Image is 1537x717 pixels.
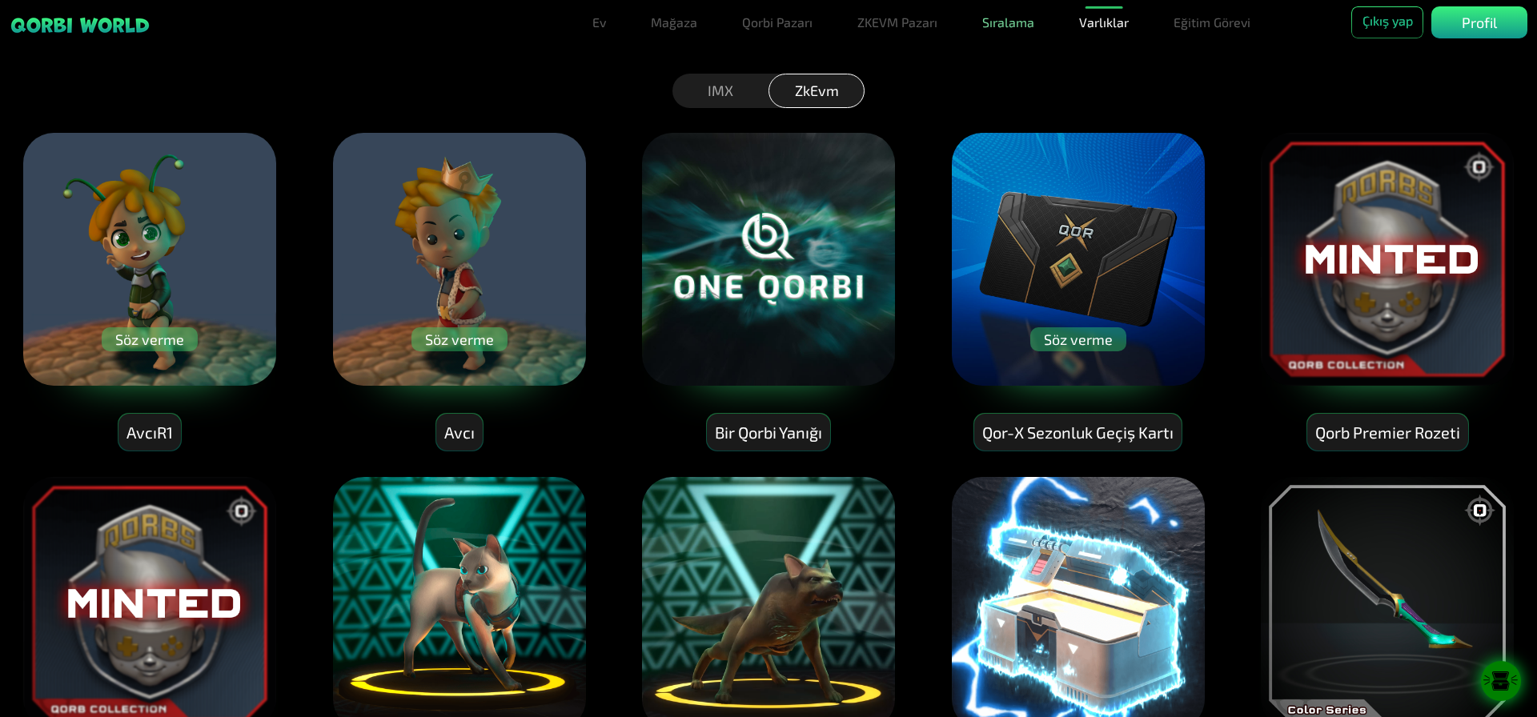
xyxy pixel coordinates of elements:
[857,14,937,30] font: ZKEVM Pazarı
[592,14,606,30] font: Ev
[644,6,704,38] a: Mağaza
[126,423,173,442] font: AvcıR1
[331,131,588,387] img: Avcı
[982,14,1034,30] font: Sıralama
[742,14,813,30] font: Qorbi Pazarı
[708,82,733,99] font: IMX
[1315,423,1460,442] font: Qorb Premier Rozeti
[1462,14,1497,31] font: Profil
[640,131,897,387] img: Bir Qorbi Yanığı
[736,6,819,38] a: Qorbi Pazarı
[795,82,839,99] font: ZkEvm
[1259,131,1515,387] img: Qorb Premier Rozeti
[425,330,494,348] font: Söz verme
[1351,6,1423,38] button: Çıkış yap
[10,16,150,34] img: yapışkan marka logosu
[22,131,278,387] img: AvcıR1
[1073,6,1135,38] a: Varlıklar
[444,423,475,442] font: Avcı
[586,6,612,38] a: Ev
[982,423,1174,442] font: Qor-X Sezonluk Geçiş Kartı
[976,6,1041,38] a: Sıralama
[115,330,184,348] font: Söz verme
[950,131,1206,387] img: Qor-X Sezonluk Geçiş Kartı
[851,6,944,38] a: ZKEVM Pazarı
[715,423,822,442] font: Bir Qorbi Yanığı
[1079,14,1129,30] font: Varlıklar
[1174,14,1250,30] font: Eğitim Görevi
[1167,6,1257,38] a: Eğitim Görevi
[651,14,697,30] font: Mağaza
[1044,330,1113,348] font: Söz verme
